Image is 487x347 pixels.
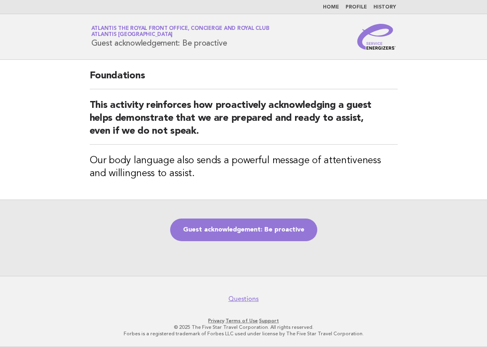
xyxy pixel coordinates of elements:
[323,5,339,10] a: Home
[90,69,398,89] h2: Foundations
[259,318,279,324] a: Support
[226,318,258,324] a: Terms of Use
[357,24,396,50] img: Service Energizers
[346,5,367,10] a: Profile
[11,330,476,337] p: Forbes is a registered trademark of Forbes LLC used under license by The Five Star Travel Corpora...
[90,154,398,180] h3: Our body language also sends a powerful message of attentiveness and willingness to assist.
[170,219,317,241] a: Guest acknowledgement: Be proactive
[11,318,476,324] p: · ·
[91,26,270,47] h1: Guest acknowledgement: Be proactive
[90,99,398,145] h2: This activity reinforces how proactively acknowledging a guest helps demonstrate that we are prep...
[91,32,173,38] span: Atlantis [GEOGRAPHIC_DATA]
[373,5,396,10] a: History
[228,295,259,303] a: Questions
[11,324,476,330] p: © 2025 The Five Star Travel Corporation. All rights reserved.
[91,26,270,37] a: Atlantis The Royal Front Office, Concierge and Royal ClubAtlantis [GEOGRAPHIC_DATA]
[208,318,224,324] a: Privacy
